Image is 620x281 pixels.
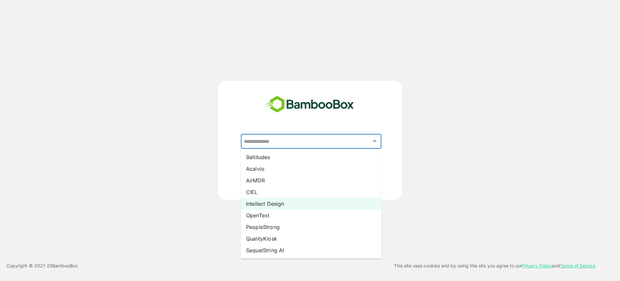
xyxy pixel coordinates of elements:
li: AirMDR [241,175,381,186]
li: 9altitudes [241,151,381,163]
li: PeopleStrong [241,221,381,233]
p: This site uses cookies and by using this site you agree to our and [394,262,595,270]
a: Terms of Service [560,263,595,268]
button: Close [370,137,379,146]
li: CIEL [241,186,381,198]
li: SequelString AI [241,244,381,256]
a: Privacy Policy [522,263,552,268]
li: OpenText [241,210,381,221]
img: bamboobox [263,94,357,115]
li: Intellect Design [241,198,381,210]
li: Acalvio [241,163,381,175]
p: Copyright © 2021- 25 BambooBox [6,262,78,270]
li: QualityKiosk [241,233,381,244]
